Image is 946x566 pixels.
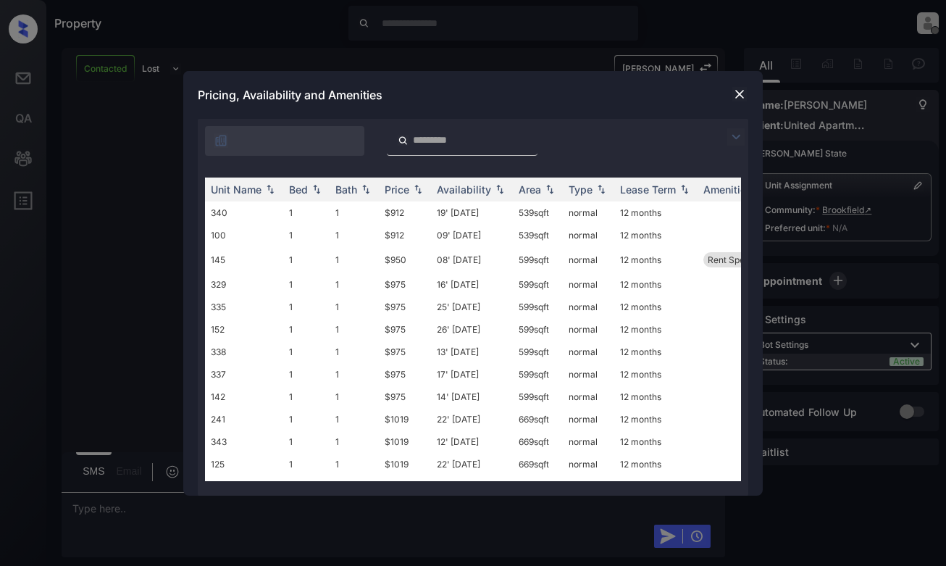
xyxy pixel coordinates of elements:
td: 1 [283,453,330,475]
td: $1019 [379,475,431,498]
td: 136 [205,475,283,498]
img: sorting [594,184,608,194]
td: normal [563,246,614,273]
img: sorting [543,184,557,194]
td: 1 [283,296,330,318]
td: normal [563,430,614,453]
td: 1 [283,430,330,453]
td: 12 months [614,363,698,386]
img: sorting [493,184,507,194]
td: $975 [379,296,431,318]
td: 100 [205,224,283,246]
td: 669 sqft [513,453,563,475]
td: 12 months [614,201,698,224]
td: 1 [330,201,379,224]
td: 1 [330,363,379,386]
div: Lease Term [620,183,676,196]
img: close [732,87,747,101]
td: 599 sqft [513,318,563,341]
td: 1 [330,318,379,341]
td: 142 [205,386,283,408]
div: Availability [437,183,491,196]
img: sorting [411,184,425,194]
img: icon-zuma [727,128,745,146]
td: 12 months [614,453,698,475]
td: 599 sqft [513,386,563,408]
td: $1019 [379,408,431,430]
td: normal [563,318,614,341]
td: 599 sqft [513,341,563,363]
td: 1 [283,273,330,296]
td: 12 months [614,430,698,453]
td: 22' [DATE] [431,408,513,430]
td: 12 months [614,341,698,363]
td: normal [563,273,614,296]
td: 338 [205,341,283,363]
td: 1 [283,363,330,386]
td: 152 [205,318,283,341]
td: 599 sqft [513,363,563,386]
td: 1 [283,386,330,408]
td: normal [563,386,614,408]
td: $950 [379,246,431,273]
td: 337 [205,363,283,386]
td: 329 [205,273,283,296]
td: 1 [330,453,379,475]
td: normal [563,201,614,224]
td: 06' [DATE] [431,475,513,498]
td: 599 sqft [513,273,563,296]
td: 12 months [614,408,698,430]
div: Price [385,183,409,196]
td: 539 sqft [513,201,563,224]
span: Rent Special 1 [708,254,765,265]
td: 12 months [614,386,698,408]
td: 26' [DATE] [431,318,513,341]
td: 12 months [614,318,698,341]
td: 25' [DATE] [431,296,513,318]
td: 1 [330,224,379,246]
div: Type [569,183,593,196]
td: 669 sqft [513,475,563,498]
td: 1 [330,246,379,273]
td: 343 [205,430,283,453]
td: normal [563,224,614,246]
img: sorting [263,184,277,194]
td: 1 [330,430,379,453]
div: Bath [335,183,357,196]
td: 1 [283,224,330,246]
td: 1 [330,475,379,498]
td: $975 [379,318,431,341]
td: 1 [283,246,330,273]
td: 1 [330,341,379,363]
td: 09' [DATE] [431,224,513,246]
img: icon-zuma [398,134,409,147]
td: normal [563,453,614,475]
div: Unit Name [211,183,261,196]
td: normal [563,408,614,430]
td: 12 months [614,273,698,296]
td: 12 months [614,246,698,273]
td: normal [563,475,614,498]
td: $975 [379,341,431,363]
div: Pricing, Availability and Amenities [183,71,763,119]
td: 17' [DATE] [431,363,513,386]
td: 14' [DATE] [431,386,513,408]
td: 12' [DATE] [431,430,513,453]
td: 12 months [614,475,698,498]
td: 241 [205,408,283,430]
td: normal [563,363,614,386]
td: 145 [205,246,283,273]
td: 13' [DATE] [431,341,513,363]
td: 599 sqft [513,246,563,273]
img: sorting [359,184,373,194]
td: 1 [330,386,379,408]
td: 599 sqft [513,296,563,318]
td: 08' [DATE] [431,246,513,273]
td: 1 [283,475,330,498]
img: sorting [677,184,692,194]
td: 669 sqft [513,408,563,430]
td: $912 [379,224,431,246]
td: 335 [205,296,283,318]
td: $975 [379,386,431,408]
td: $1019 [379,453,431,475]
